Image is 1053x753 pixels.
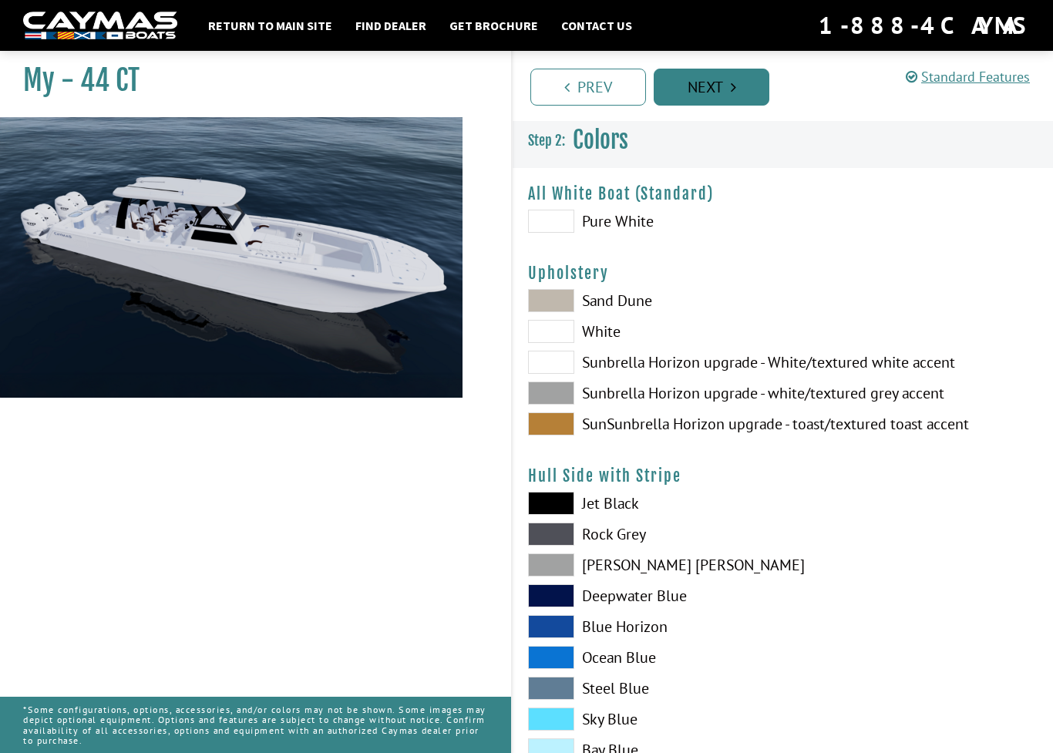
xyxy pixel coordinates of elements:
label: Sunbrella Horizon upgrade - white/textured grey accent [528,382,768,405]
a: Get Brochure [442,15,546,35]
label: Blue Horizon [528,615,768,638]
label: Rock Grey [528,523,768,546]
a: Contact Us [553,15,640,35]
label: Ocean Blue [528,646,768,669]
label: SunSunbrella Horizon upgrade - toast/textured toast accent [528,412,768,435]
label: White [528,320,768,343]
label: Deepwater Blue [528,584,768,607]
h4: All White Boat (Standard) [528,184,1038,203]
h4: Hull Side with Stripe [528,466,1038,486]
div: 1-888-4CAYMAS [819,8,1030,42]
h1: My - 44 CT [23,63,473,98]
ul: Pagination [526,66,1053,106]
a: Standard Features [906,68,1030,86]
label: Sunbrella Horizon upgrade - White/textured white accent [528,351,768,374]
img: white-logo-c9c8dbefe5ff5ceceb0f0178aa75bf4bb51f6bca0971e226c86eb53dfe498488.png [23,12,177,40]
label: Jet Black [528,492,768,515]
h3: Colors [513,112,1053,169]
a: Find Dealer [348,15,434,35]
label: [PERSON_NAME] [PERSON_NAME] [528,553,768,577]
label: Sand Dune [528,289,768,312]
label: Sky Blue [528,708,768,731]
p: *Some configurations, options, accessories, and/or colors may not be shown. Some images may depic... [23,697,488,753]
a: Next [654,69,769,106]
label: Pure White [528,210,768,233]
h4: Upholstery [528,264,1038,283]
label: Steel Blue [528,677,768,700]
a: Prev [530,69,646,106]
a: Return to main site [200,15,340,35]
